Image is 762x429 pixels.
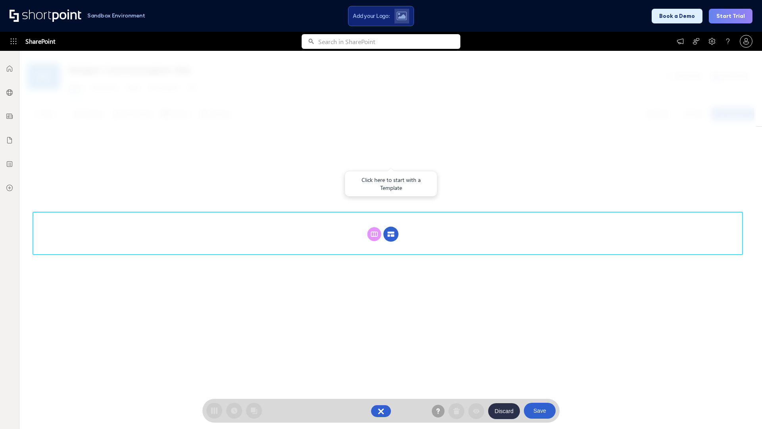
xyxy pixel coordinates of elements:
button: Save [524,403,556,419]
span: SharePoint [25,32,55,51]
button: Book a Demo [652,9,702,23]
span: Add your Logo: [352,12,391,19]
img: Upload logo [398,12,408,20]
iframe: Chat Widget [722,391,762,429]
button: Discard [488,403,520,419]
button: Start Trial [709,9,752,23]
input: Search in SharePoint [318,34,460,49]
h1: Sandbox Environment [87,14,145,18]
